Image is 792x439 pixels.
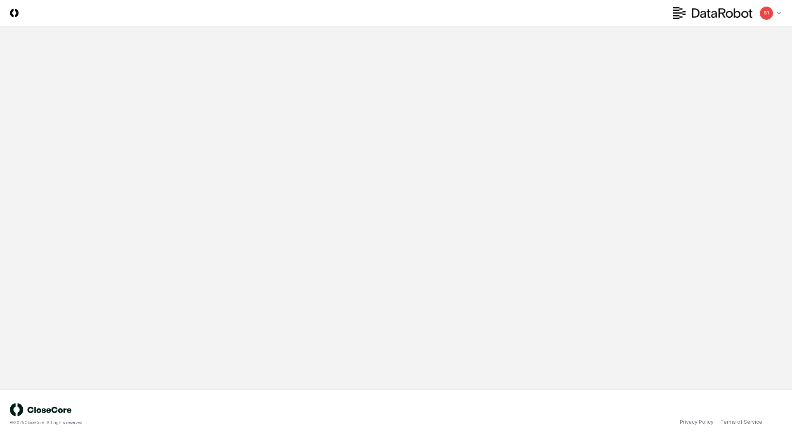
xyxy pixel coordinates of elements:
[10,9,19,17] img: Logo
[673,7,752,19] img: DataRobot logo
[10,403,72,416] img: logo
[680,418,714,426] a: Privacy Policy
[759,6,774,21] button: SR
[10,420,396,426] div: © 2025 CloseCore. All rights reserved.
[764,10,769,16] span: SR
[720,418,762,426] a: Terms of Service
